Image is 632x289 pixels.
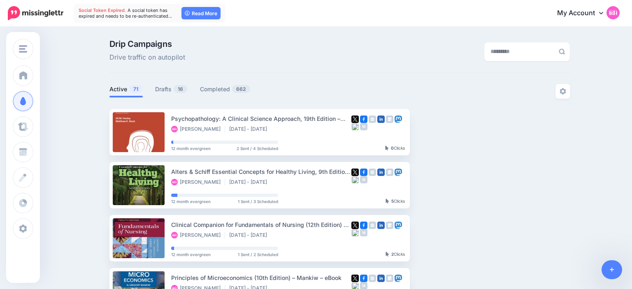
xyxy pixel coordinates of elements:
[229,232,271,238] li: [DATE] - [DATE]
[386,222,393,229] img: google_business-grey-square.png
[549,3,620,23] a: My Account
[109,52,185,63] span: Drive traffic on autopilot
[237,146,278,150] span: 2 Sent / 4 Scheduled
[386,199,405,204] div: Clicks
[360,116,367,123] img: facebook-square.png
[181,7,221,19] a: Read More
[386,252,389,257] img: pointer-grey-darker.png
[377,222,385,229] img: linkedin-square.png
[129,85,142,93] span: 71
[351,176,359,183] img: bluesky-grey-square.png
[155,84,188,94] a: Drafts16
[360,169,367,176] img: facebook-square.png
[386,275,393,282] img: google_business-grey-square.png
[171,179,225,185] li: [PERSON_NAME]
[174,85,187,93] span: 16
[351,229,359,236] img: bluesky-grey-square.png
[560,88,566,95] img: settings-grey.png
[360,123,367,130] img: medium-grey-square.png
[8,6,63,20] img: Missinglettr
[360,275,367,282] img: facebook-square.png
[369,116,376,123] img: instagram-grey-square.png
[171,252,211,257] span: 12 month evergreen
[351,169,359,176] img: twitter-square.png
[79,7,172,19] span: A social token has expired and needs to be re-authenticated…
[351,116,359,123] img: twitter-square.png
[385,146,389,150] img: pointer-grey-darker.png
[385,146,405,151] div: Clicks
[171,273,351,282] div: Principles of Microeconomics (10th Edition) – Mankiw – eBook
[200,84,251,94] a: Completed662
[386,116,393,123] img: google_business-grey-square.png
[391,146,394,150] b: 0
[395,116,402,123] img: mastodon-square.png
[171,146,211,150] span: 12 month evergreen
[377,275,385,282] img: linkedin-square.png
[360,222,367,229] img: facebook-square.png
[19,45,27,53] img: menu.png
[109,84,143,94] a: Active71
[229,126,271,132] li: [DATE] - [DATE]
[395,275,402,282] img: mastodon-square.png
[391,252,394,257] b: 2
[377,169,385,176] img: linkedin-square.png
[351,123,359,130] img: bluesky-grey-square.png
[391,199,394,203] b: 5
[386,199,389,203] img: pointer-grey-darker.png
[559,49,565,55] img: search-grey-6.png
[360,229,367,236] img: medium-grey-square.png
[232,85,250,93] span: 662
[386,169,393,176] img: google_business-grey-square.png
[229,179,271,185] li: [DATE] - [DATE]
[386,252,405,257] div: Clicks
[351,222,359,229] img: twitter-square.png
[79,7,126,13] span: Social Token Expired.
[171,167,351,176] div: Alters & Schiff Essential Concepts for Healthy Living, 9th Edition – PDF eBook
[171,114,351,123] div: Psychopathology: A Clinical Science Approach, 19th Edition – PDF eBook
[369,275,376,282] img: instagram-grey-square.png
[395,222,402,229] img: mastodon-square.png
[171,126,225,132] li: [PERSON_NAME]
[377,116,385,123] img: linkedin-square.png
[171,199,211,203] span: 12 month evergreen
[109,40,185,48] span: Drip Campaigns
[395,169,402,176] img: mastodon-square.png
[360,176,367,183] img: medium-grey-square.png
[171,220,351,229] div: Clinical Companion for Fundamentals of Nursing (12th Edition) – PDF
[238,252,278,257] span: 1 Sent / 2 Scheduled
[238,199,278,203] span: 1 Sent / 3 Scheduled
[351,275,359,282] img: twitter-square.png
[369,169,376,176] img: instagram-grey-square.png
[369,222,376,229] img: instagram-grey-square.png
[171,232,225,238] li: [PERSON_NAME]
